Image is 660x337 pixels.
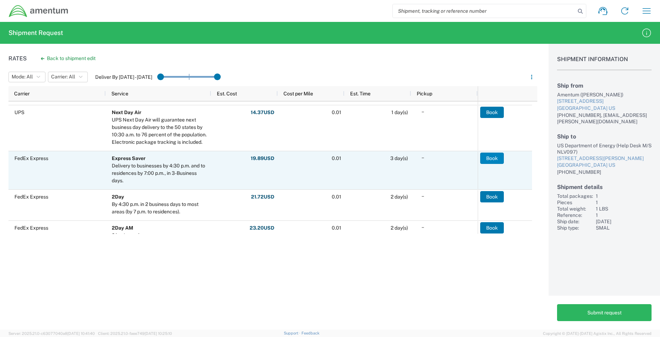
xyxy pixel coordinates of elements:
[596,225,652,231] div: SMAL
[557,199,593,206] div: Pieces
[332,194,341,200] span: 0.01
[332,155,341,161] span: 0.01
[557,105,652,112] div: [GEOGRAPHIC_DATA] US
[8,5,69,18] img: dyncorp
[480,191,504,202] button: Book
[8,331,95,336] span: Server: 2025.21.0-c63077040a8
[112,224,147,232] div: 2Day AM
[557,91,652,98] div: Amentum ([PERSON_NAME])
[557,184,652,190] h2: Shipment details
[596,193,652,199] div: 1
[393,4,575,18] input: Shipment, tracking or reference number
[332,225,341,231] span: 0.01
[557,169,652,175] div: [PHONE_NUMBER]
[543,330,652,337] span: Copyright © [DATE]-[DATE] Agistix Inc., All Rights Reserved
[557,206,593,212] div: Total weight:
[332,110,341,115] span: 0.01
[251,191,275,202] button: 21.72USD
[596,199,652,206] div: 1
[417,91,432,96] span: Pickup
[557,225,593,231] div: Ship type:
[250,153,275,164] button: 19.89USD
[112,109,208,116] div: Next Day Air
[557,304,652,321] button: Submit request
[391,194,408,200] span: 2 day(s)
[111,91,128,96] span: Service
[480,107,504,118] button: Book
[557,133,652,140] h2: Ship to
[51,73,75,80] span: Carrier: All
[283,91,313,96] span: Cost per Mile
[8,72,45,82] button: Mode: All
[14,194,48,200] span: FedEx Express
[557,193,593,199] div: Total packages:
[112,201,208,215] div: By 4:30 p.m. in 2 business days to most areas (by 7 p.m. to residences).
[217,91,237,96] span: Est. Cost
[391,110,408,115] span: 1 day(s)
[596,206,652,212] div: 1 LBS
[67,331,95,336] span: [DATE] 10:41:40
[284,331,301,335] a: Support
[35,52,101,65] button: Back to shipment edit
[145,331,172,336] span: [DATE] 10:25:10
[250,107,275,118] button: 14.37USD
[557,56,652,70] h1: Shipment Information
[350,91,371,96] span: Est. Time
[14,155,48,161] span: FedEx Express
[14,225,48,231] span: FedEx Express
[95,74,152,80] label: Deliver By [DATE] - [DATE]
[557,112,652,125] div: [PHONE_NUMBER], [EMAIL_ADDRESS][PERSON_NAME][DOMAIN_NAME]
[557,82,652,89] h2: Ship from
[98,331,172,336] span: Client: 2025.21.0-faee749
[480,222,504,233] button: Book
[250,225,274,231] span: 23.20 USD
[596,212,652,218] div: 1
[390,155,408,161] span: 3 day(s)
[557,218,593,225] div: Ship date:
[251,194,274,200] span: 21.72 USD
[596,218,652,225] div: [DATE]
[557,142,652,155] div: US Department of Energy (Help Desk M/S NLV097)
[48,72,88,82] button: Carrier: All
[14,110,24,115] span: UPS
[391,225,408,231] span: 2 day(s)
[557,155,652,162] div: [STREET_ADDRESS][PERSON_NAME]
[8,55,27,62] h1: Rates
[14,91,30,96] span: Carrier
[112,162,208,184] div: Delivery to businesses by 4:30 p.m. and to residences by 7:00 p.m., in 3-Business days.
[557,155,652,169] a: [STREET_ADDRESS][PERSON_NAME][GEOGRAPHIC_DATA] US
[112,155,208,162] div: Express Saver
[8,29,63,37] h2: Shipment Request
[249,222,275,233] button: 23.20USD
[12,73,33,80] span: Mode: All
[557,98,652,105] div: [STREET_ADDRESS]
[112,116,208,146] div: UPS Next Day Air will guarantee next business day delivery to the 50 states by 10:30 a.m. to 76 p...
[557,162,652,169] div: [GEOGRAPHIC_DATA] US
[112,232,147,239] div: 2 business days
[480,153,504,164] button: Book
[112,193,208,201] div: 2Day
[301,331,319,335] a: Feedback
[251,155,274,162] span: 19.89 USD
[557,212,593,218] div: Reference:
[251,109,274,116] span: 14.37 USD
[557,98,652,112] a: [STREET_ADDRESS][GEOGRAPHIC_DATA] US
